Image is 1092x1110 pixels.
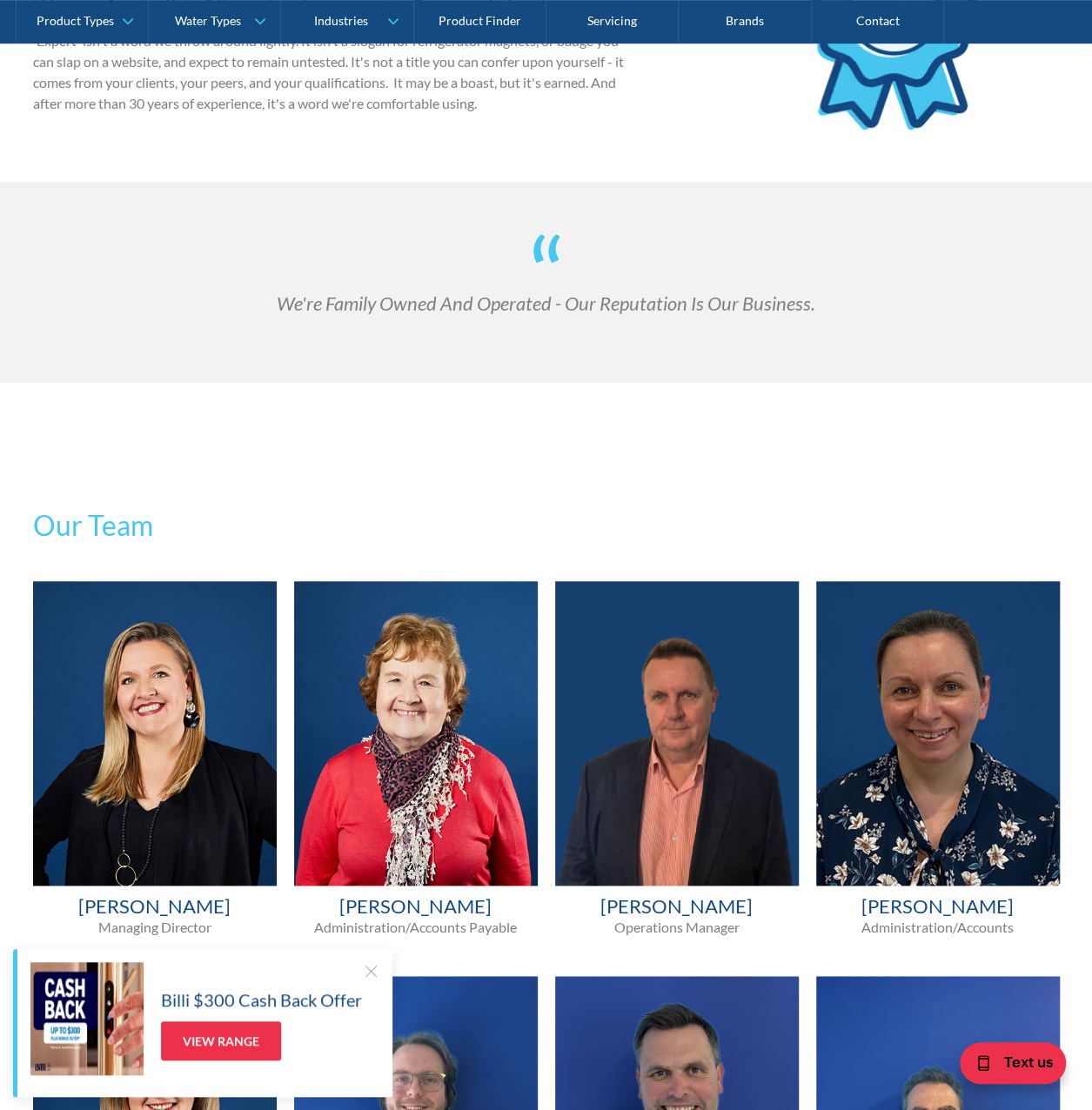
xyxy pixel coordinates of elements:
[816,894,1060,919] h4: [PERSON_NAME]
[175,14,241,29] div: Water Types
[918,1023,1092,1110] iframe: podium webchat widget bubble
[294,894,538,919] h4: [PERSON_NAME]
[294,581,538,886] img: Rosemary Pendlebury
[555,894,799,919] h4: [PERSON_NAME]
[161,1021,281,1060] a: View Range
[816,581,1060,886] img: Lily Vincitorio
[33,505,1060,546] h2: Our Team
[33,894,277,919] h4: [PERSON_NAME]
[161,986,362,1013] h5: Billi $300 Cash Back Offer
[30,962,144,1075] img: Billi $300 Cash Back Offer
[277,291,815,315] em: We're Family Owned And Operated - Our Reputation Is Our Business.
[33,30,626,114] p: 'Expert' isn't a word we throw around lightly. It isn't a slogan for refrigerator magnets, or bad...
[37,14,114,29] div: Product Types
[816,919,1060,937] p: Administration/Accounts
[555,581,799,886] img: Mike Evans
[555,919,799,937] p: Operations Manager
[33,919,277,937] p: Managing Director
[294,919,538,937] p: Administration/Accounts Payable
[313,14,367,29] div: Industries
[33,581,277,886] img: Melissa Croxford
